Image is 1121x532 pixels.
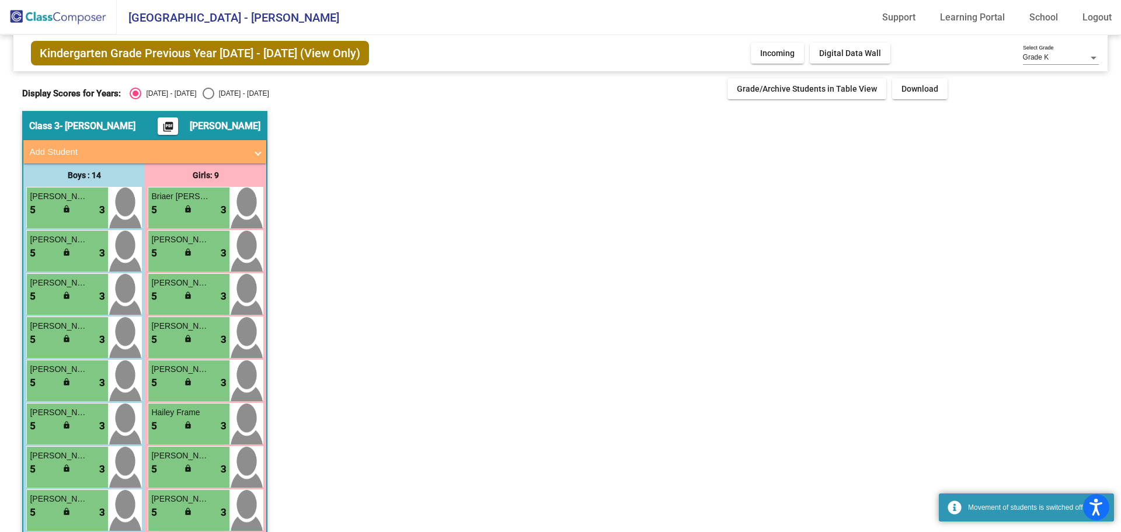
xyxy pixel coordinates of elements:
span: lock [62,205,71,213]
span: 5 [151,203,157,218]
span: 5 [151,246,157,261]
span: lock [184,335,192,343]
span: 5 [30,419,36,434]
span: 5 [30,246,36,261]
span: 5 [151,375,157,391]
span: 3 [221,203,227,218]
span: Kindergarten Grade Previous Year [DATE] - [DATE] (View Only) [31,41,369,65]
span: [GEOGRAPHIC_DATA] - [PERSON_NAME] [117,8,339,27]
span: Grade K [1023,53,1049,61]
a: School [1020,8,1067,27]
button: Grade/Archive Students in Table View [727,78,886,99]
span: 5 [151,289,157,304]
span: lock [62,378,71,386]
span: Digital Data Wall [819,48,881,58]
span: 5 [30,462,36,477]
span: 3 [99,462,105,477]
span: lock [184,464,192,472]
div: Boys : 14 [23,164,145,187]
span: [PERSON_NAME] [151,363,210,375]
span: 5 [151,462,157,477]
span: [PERSON_NAME] [151,277,210,289]
span: 3 [221,289,227,304]
span: 3 [221,462,227,477]
a: Logout [1073,8,1121,27]
span: [PERSON_NAME] [151,450,210,462]
span: 5 [30,375,36,391]
span: 5 [30,505,36,520]
button: Download [892,78,948,99]
span: 3 [99,289,105,304]
span: 5 [30,332,36,347]
mat-panel-title: Add Student [29,145,246,159]
span: Incoming [760,48,795,58]
span: 3 [99,332,105,347]
span: lock [184,248,192,256]
span: 3 [221,419,227,434]
span: lock [184,378,192,386]
span: 5 [30,289,36,304]
span: 5 [151,419,157,434]
span: 3 [99,419,105,434]
span: [PERSON_NAME] [151,493,210,505]
mat-icon: picture_as_pdf [161,121,175,137]
span: Briaer [PERSON_NAME] [151,190,210,203]
span: 3 [221,332,227,347]
div: Movement of students is switched off [968,502,1105,513]
span: [PERSON_NAME] [30,234,88,246]
span: 5 [151,332,157,347]
span: 3 [99,375,105,391]
span: lock [62,248,71,256]
span: lock [62,464,71,472]
a: Support [873,8,925,27]
span: lock [184,205,192,213]
a: Learning Portal [931,8,1014,27]
button: Print Students Details [158,117,178,135]
span: Download [901,84,938,93]
span: 3 [99,505,105,520]
span: lock [184,421,192,429]
span: lock [62,507,71,516]
span: - [PERSON_NAME] [60,120,135,132]
span: [PERSON_NAME] [151,320,210,332]
span: 3 [99,246,105,261]
span: [PERSON_NAME] [30,363,88,375]
span: Grade/Archive Students in Table View [737,84,877,93]
span: Class 3 [29,120,60,132]
span: 5 [30,203,36,218]
span: [PERSON_NAME] [190,120,260,132]
span: [PERSON_NAME] [30,320,88,332]
span: [PERSON_NAME] [30,277,88,289]
span: [PERSON_NAME] [30,406,88,419]
div: [DATE] - [DATE] [141,88,196,99]
span: [PERSON_NAME] [30,450,88,462]
mat-expansion-panel-header: Add Student [23,140,266,164]
span: lock [62,291,71,300]
span: 3 [221,246,227,261]
span: 3 [221,505,227,520]
span: lock [184,507,192,516]
span: Display Scores for Years: [22,88,121,99]
div: [DATE] - [DATE] [214,88,269,99]
span: [PERSON_NAME] [30,190,88,203]
span: lock [62,335,71,343]
span: 3 [99,203,105,218]
span: lock [184,291,192,300]
div: Girls: 9 [145,164,266,187]
span: 3 [221,375,227,391]
mat-radio-group: Select an option [130,88,269,99]
button: Incoming [751,43,804,64]
span: Hailey Frame [151,406,210,419]
span: 5 [151,505,157,520]
span: [PERSON_NAME] [151,234,210,246]
button: Digital Data Wall [810,43,890,64]
span: [PERSON_NAME] [30,493,88,505]
span: lock [62,421,71,429]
